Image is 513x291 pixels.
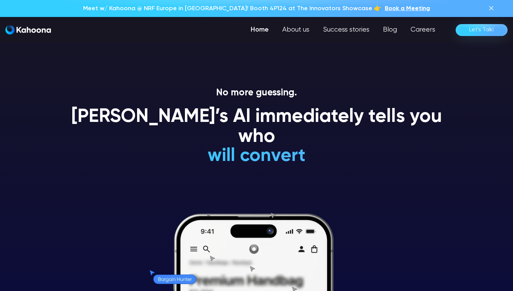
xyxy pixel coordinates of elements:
a: Success stories [316,23,376,37]
a: Let’s Talk! [456,24,508,36]
div: Let’s Talk! [469,24,494,35]
a: Book a Meeting [385,4,430,13]
a: Careers [404,23,442,37]
h1: [PERSON_NAME]’s AI immediately tells you who [63,107,450,147]
p: Meet w/ Kahoona @ NRF Europe in [GEOGRAPHIC_DATA]! Booth 4P124 at The Innovators Showcase 👉 [83,4,381,13]
a: About us [275,23,316,37]
a: Blog [376,23,404,37]
span: Book a Meeting [385,5,430,12]
p: No more guessing. [63,87,450,99]
h1: will convert [157,146,357,166]
a: home [5,25,51,35]
img: Kahoona logo white [5,25,51,35]
a: Home [244,23,275,37]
